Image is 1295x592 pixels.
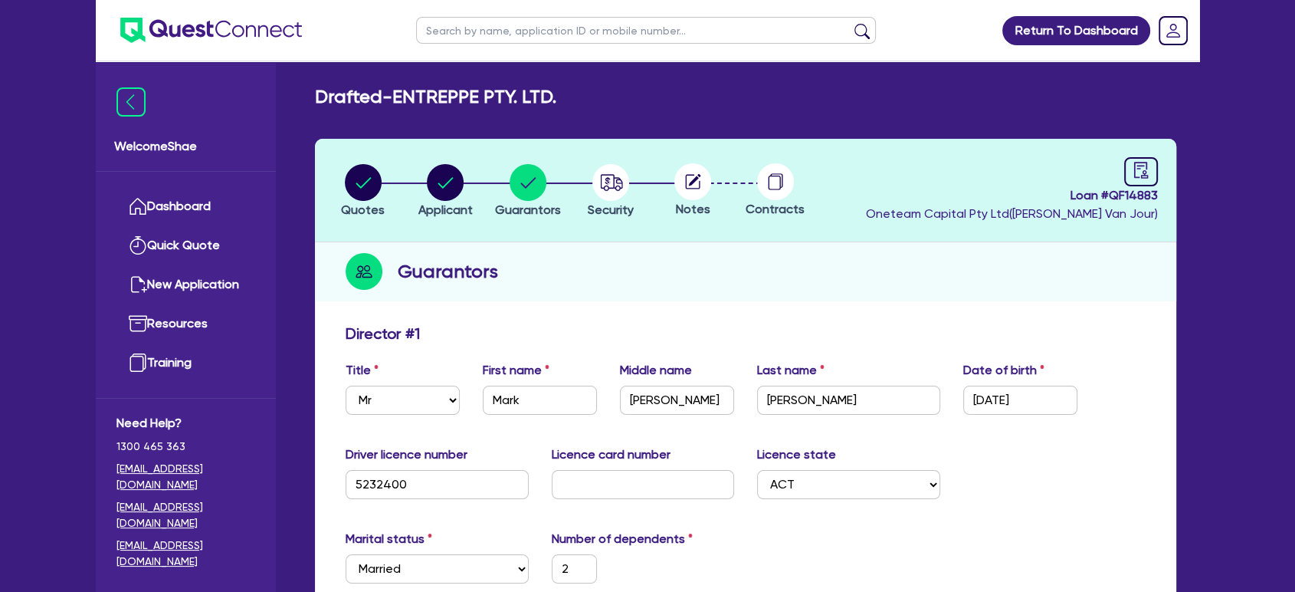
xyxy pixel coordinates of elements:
[116,499,255,531] a: [EMAIL_ADDRESS][DOMAIN_NAME]
[757,361,825,380] label: Last name
[120,18,302,43] img: quest-connect-logo-blue
[1133,162,1149,179] span: audit
[346,530,432,548] label: Marital status
[114,137,257,156] span: Welcome Shae
[746,202,805,216] span: Contracts
[346,253,382,290] img: step-icon
[587,163,634,220] button: Security
[866,206,1158,221] span: Oneteam Capital Pty Ltd ( [PERSON_NAME] Van Jour )
[116,187,255,226] a: Dashboard
[346,361,379,380] label: Title
[116,344,255,383] a: Training
[1153,11,1193,51] a: Dropdown toggle
[552,446,670,464] label: Licence card number
[346,446,467,464] label: Driver licence number
[116,439,255,455] span: 1300 465 363
[116,538,255,570] a: [EMAIL_ADDRESS][DOMAIN_NAME]
[346,324,420,343] h3: Director # 1
[963,386,1077,415] input: DD / MM / YYYY
[620,361,692,380] label: Middle name
[129,354,147,372] img: training
[398,258,498,285] h2: Guarantors
[341,202,385,217] span: Quotes
[116,414,255,432] span: Need Help?
[129,236,147,255] img: quick-quote
[129,314,147,333] img: resources
[963,361,1044,380] label: Date of birth
[866,186,1158,205] span: Loan # QF14883
[116,87,146,117] img: icon-menu-close
[483,361,549,380] label: First name
[418,202,473,217] span: Applicant
[588,202,634,217] span: Security
[129,275,147,294] img: new-application
[116,304,255,344] a: Resources
[552,530,693,548] label: Number of dependents
[1002,16,1150,45] a: Return To Dashboard
[340,163,385,220] button: Quotes
[315,86,556,108] h2: Drafted - ENTREPPE PTY. LTD.
[757,446,836,464] label: Licence state
[116,265,255,304] a: New Application
[116,461,255,493] a: [EMAIL_ADDRESS][DOMAIN_NAME]
[116,226,255,265] a: Quick Quote
[1124,157,1158,186] a: audit
[676,202,710,216] span: Notes
[494,163,562,220] button: Guarantors
[418,163,474,220] button: Applicant
[416,17,876,44] input: Search by name, application ID or mobile number...
[495,202,561,217] span: Guarantors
